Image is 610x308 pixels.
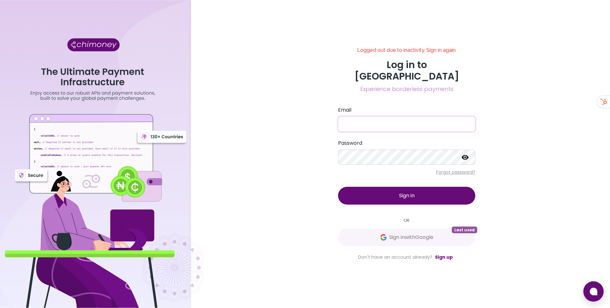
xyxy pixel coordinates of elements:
[338,139,475,147] label: Password
[338,187,475,205] button: Sign in
[338,47,475,59] h6: Logged out due to inactivity. Sign in again.
[338,169,475,175] p: Forgot password?
[338,59,475,82] h3: Log in to [GEOGRAPHIC_DATA]
[399,192,415,199] span: Sign in
[358,254,432,260] span: Don't have an account already?
[452,227,477,233] span: Last used
[338,85,475,94] span: Experience borderless payments
[338,106,475,114] label: Email
[338,228,475,246] button: GoogleSign inwithGoogleLast used
[338,217,475,223] small: OR
[583,281,604,302] button: Open chat window
[435,254,453,260] a: Sign up
[380,234,387,241] img: Google
[389,234,433,241] span: Sign in with Google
